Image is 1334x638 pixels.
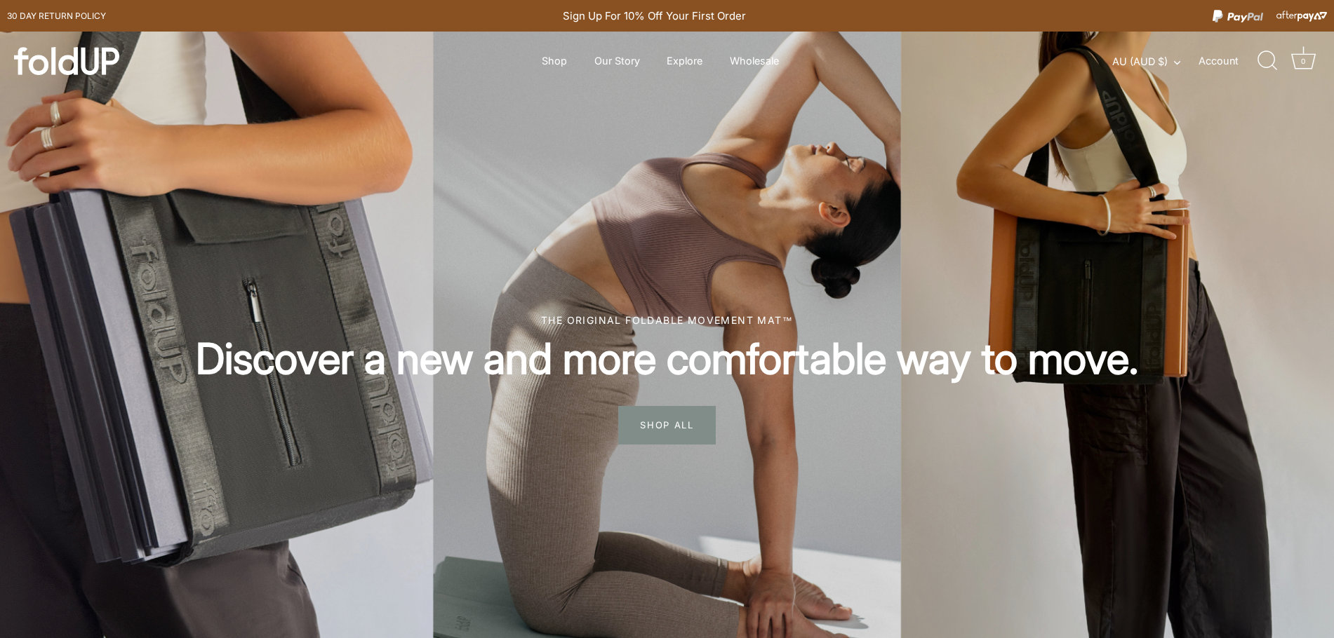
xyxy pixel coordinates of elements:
[618,406,716,444] span: SHOP ALL
[530,48,580,74] a: Shop
[1296,54,1310,68] div: 0
[582,48,652,74] a: Our Story
[1112,55,1196,68] button: AU (AUD $)
[717,48,791,74] a: Wholesale
[14,47,222,75] a: foldUP
[14,47,119,75] img: foldUP
[655,48,715,74] a: Explore
[7,8,106,25] a: 30 day Return policy
[1252,46,1283,76] a: Search
[507,48,813,74] div: Primary navigation
[1199,53,1263,69] a: Account
[1288,46,1319,76] a: Cart
[63,313,1271,327] div: The original foldable movement mat™
[63,332,1271,385] h2: Discover a new and more comfortable way to move.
